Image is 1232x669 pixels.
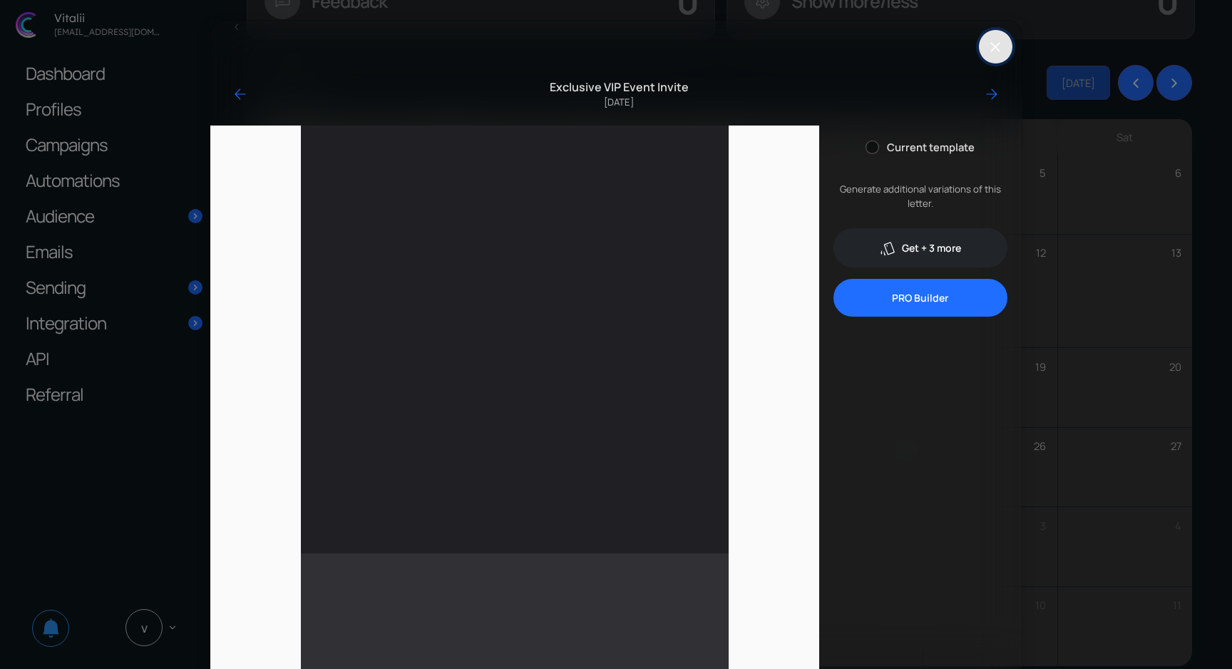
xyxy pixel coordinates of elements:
p: Generate additional variations of this letter. [833,183,1008,211]
span: arrow_back [232,86,249,103]
a: PRO Builder [833,279,1008,317]
h6: Exclusive VIP Event Invite [550,79,689,95]
span: style [879,240,896,257]
button: Close [979,30,1012,63]
span: [DATE] [604,96,634,108]
span: arrow_forward [983,86,1000,103]
span: Current template [887,140,975,154]
button: styleGet + 3 more [833,228,1008,268]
